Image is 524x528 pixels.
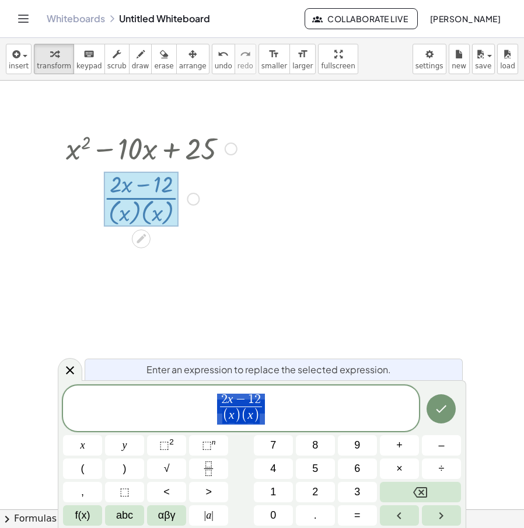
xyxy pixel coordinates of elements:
button: transform [34,44,74,74]
span: f(x) [75,508,90,523]
span: y [123,437,127,453]
button: Backspace [380,482,461,502]
span: × [396,461,403,477]
button: ) [105,458,144,479]
span: larger [292,62,313,70]
span: < [163,484,170,500]
button: Greater than [189,482,228,502]
span: | [204,509,207,521]
span: insert [9,62,29,70]
span: − [233,394,248,407]
button: 0 [254,505,293,526]
button: 9 [338,435,377,456]
span: x [81,437,85,453]
button: format_sizelarger [289,44,316,74]
span: scrub [107,62,127,70]
button: 6 [338,458,377,479]
button: Alphabet [105,505,144,526]
span: 0 [270,508,276,523]
span: ⬚ [120,484,130,500]
span: 3 [354,484,360,500]
span: save [475,62,491,70]
span: ) [123,461,127,477]
span: ( [81,461,85,477]
button: Toggle navigation [14,9,33,28]
button: 1 [254,482,293,502]
var: x [228,392,233,406]
button: format_sizesmaller [258,44,290,74]
span: [PERSON_NAME] [429,13,501,24]
button: Minus [422,435,461,456]
span: erase [154,62,173,70]
span: ⬚ [159,439,169,451]
button: Fraction [189,458,228,479]
button: fullscreen [318,44,358,74]
span: Collaborate Live [315,13,408,24]
button: keyboardkeypad [74,44,105,74]
span: 1 [270,484,276,500]
i: keyboard [83,47,95,61]
button: Collaborate Live [305,8,418,29]
button: Left arrow [380,505,419,526]
button: draw [129,44,152,74]
span: abc [116,508,133,523]
button: load [497,44,518,74]
button: Done [427,394,456,423]
button: Placeholder [105,482,144,502]
button: scrub [104,44,130,74]
i: format_size [297,47,308,61]
span: . [314,508,317,523]
button: Greek alphabet [147,505,186,526]
span: draw [132,62,149,70]
i: undo [218,47,229,61]
span: 5 [312,461,318,477]
span: + [396,437,403,453]
button: 4 [254,458,293,479]
span: 2 [221,393,228,406]
span: a [204,508,214,523]
span: 6 [354,461,360,477]
span: 4 [270,461,276,477]
span: = [354,508,361,523]
button: Square root [147,458,186,479]
button: 5 [296,458,335,479]
button: new [449,44,470,74]
span: ( [241,408,247,423]
button: , [63,482,102,502]
span: keypad [76,62,102,70]
sup: 2 [169,437,174,446]
button: Times [380,458,419,479]
span: new [452,62,466,70]
span: ÷ [439,461,445,477]
button: settings [413,44,446,74]
span: smaller [261,62,287,70]
button: save [472,44,495,74]
span: αβγ [158,508,176,523]
span: 2 [254,393,261,406]
button: y [105,435,144,456]
button: ( [63,458,102,479]
button: erase [151,44,176,74]
button: arrange [176,44,209,74]
a: Whiteboards [47,13,105,25]
span: – [438,437,444,453]
button: Absolute value [189,505,228,526]
var: x [247,408,253,422]
var: x [229,408,235,422]
button: Squared [147,435,186,456]
span: 2 [312,484,318,500]
span: √ [164,461,170,477]
button: Superscript [189,435,228,456]
div: Edit math [132,230,151,248]
span: ⬚ [202,439,212,451]
button: Functions [63,505,102,526]
button: 8 [296,435,335,456]
span: 8 [312,437,318,453]
span: undo [215,62,232,70]
span: ( [222,408,229,423]
span: settings [415,62,443,70]
button: Plus [380,435,419,456]
span: Enter an expression to replace the selected expression. [146,363,391,377]
i: format_size [268,47,280,61]
span: , [81,484,84,500]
